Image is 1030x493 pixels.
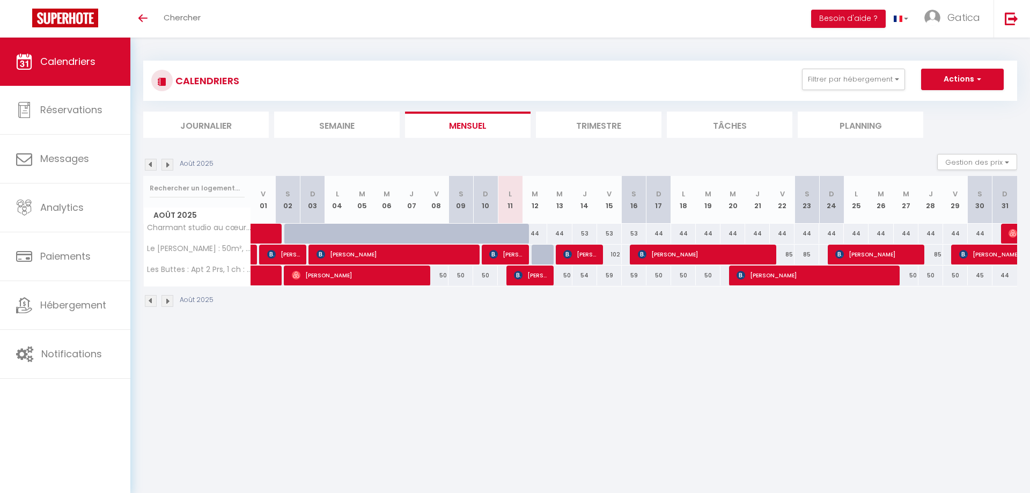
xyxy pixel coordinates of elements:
span: Chercher [164,12,201,23]
th: 21 [745,176,770,224]
span: Réservations [40,103,102,116]
span: [PERSON_NAME] [267,244,300,264]
li: Tâches [667,112,792,138]
div: 44 [844,224,869,244]
div: 44 [943,224,968,244]
div: 44 [869,224,893,244]
div: 45 [968,266,992,285]
th: 25 [844,176,869,224]
li: Mensuel [405,112,531,138]
th: 19 [696,176,720,224]
div: 53 [572,224,597,244]
div: 50 [424,266,448,285]
abbr: L [509,189,512,199]
div: 44 [918,224,943,244]
div: 50 [646,266,671,285]
th: 02 [276,176,300,224]
div: 59 [597,266,622,285]
div: 85 [770,245,794,264]
div: 59 [622,266,646,285]
span: Charmant studio au cœur de [GEOGRAPHIC_DATA] [145,224,253,232]
div: 85 [794,245,819,264]
span: [PERSON_NAME] [638,244,769,264]
th: 24 [819,176,844,224]
th: 23 [794,176,819,224]
abbr: M [384,189,390,199]
h3: CALENDRIERS [173,69,239,93]
p: Août 2025 [180,295,214,305]
th: 14 [572,176,597,224]
div: 50 [696,266,720,285]
abbr: L [855,189,858,199]
abbr: D [1002,189,1007,199]
span: [PERSON_NAME] [514,265,547,285]
span: Les Buttes : Apt 2 Prs, 1 ch : Parking privé [145,266,253,274]
th: 31 [992,176,1017,224]
div: 50 [943,266,968,285]
li: Journalier [143,112,269,138]
abbr: J [409,189,414,199]
div: 44 [720,224,745,244]
span: [PERSON_NAME] [737,265,893,285]
span: [PERSON_NAME] [835,244,917,264]
span: Analytics [40,201,84,214]
input: Rechercher un logement... [150,179,245,198]
abbr: D [483,189,488,199]
div: 50 [894,266,918,285]
span: Le [PERSON_NAME] : 50m², 4 Prs, 2 Ch : proche gare [145,245,253,253]
abbr: S [285,189,290,199]
abbr: V [953,189,958,199]
th: 12 [523,176,547,224]
th: 06 [374,176,399,224]
div: 54 [572,266,597,285]
span: Calendriers [40,55,95,68]
abbr: M [878,189,884,199]
div: 85 [918,245,943,264]
abbr: L [336,189,339,199]
span: [PERSON_NAME] [489,244,522,264]
th: 11 [498,176,523,224]
th: 28 [918,176,943,224]
div: 53 [622,224,646,244]
abbr: J [755,189,760,199]
abbr: V [434,189,439,199]
th: 10 [473,176,498,224]
th: 30 [968,176,992,224]
abbr: J [929,189,933,199]
div: 53 [597,224,622,244]
div: 102 [597,245,622,264]
th: 01 [251,176,276,224]
div: 44 [770,224,794,244]
div: 44 [992,266,1017,285]
abbr: V [261,189,266,199]
img: ... [924,10,940,26]
span: Paiements [40,249,91,263]
div: 44 [696,224,720,244]
abbr: M [903,189,909,199]
span: Gatica [947,11,980,24]
span: Messages [40,152,89,165]
div: 50 [448,266,473,285]
button: Actions [921,69,1004,90]
abbr: V [780,189,785,199]
th: 03 [300,176,325,224]
div: 44 [745,224,770,244]
th: 05 [350,176,374,224]
div: 50 [547,266,572,285]
span: [PERSON_NAME] [563,244,596,264]
li: Planning [798,112,923,138]
th: 17 [646,176,671,224]
div: 44 [819,224,844,244]
th: 27 [894,176,918,224]
abbr: S [459,189,464,199]
div: 50 [671,266,696,285]
th: 09 [448,176,473,224]
abbr: V [607,189,612,199]
abbr: S [805,189,810,199]
button: Gestion des prix [937,154,1017,170]
abbr: J [583,189,587,199]
abbr: L [682,189,685,199]
th: 08 [424,176,448,224]
th: 22 [770,176,794,224]
abbr: S [977,189,982,199]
